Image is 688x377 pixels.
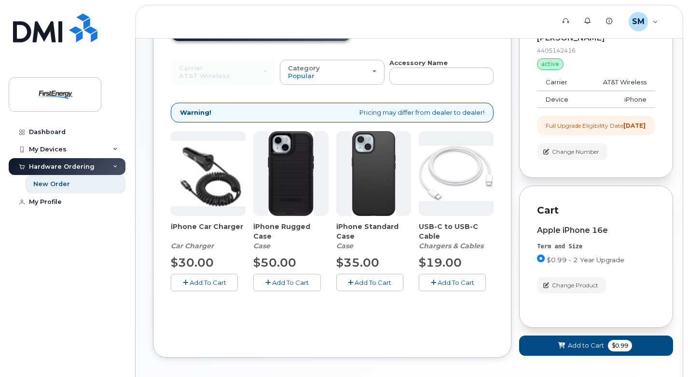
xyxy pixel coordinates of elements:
[268,131,314,216] img: Defender.jpg
[253,242,270,250] em: Case
[171,274,238,291] button: Add To Cart
[355,279,391,286] span: Add To Cart
[280,60,385,85] button: Category Popular
[519,336,673,355] button: Add to Cart $0.99
[552,281,598,290] span: Change Product
[438,279,474,286] span: Add To Cart
[584,91,655,108] td: iPhone
[336,242,353,250] em: Case
[171,222,246,241] span: iPhone Car Charger
[419,146,494,202] img: USB-C.jpg
[546,121,646,130] div: Full Upgrade Eligibility Date
[389,59,448,67] strong: Accessory Name
[171,256,214,269] span: $30.00
[419,242,483,250] em: Chargers & Cables
[537,74,584,91] td: Carrier
[171,141,246,206] img: iphonesecg.jpg
[537,255,545,262] input: $0.99 - 2 Year Upgrade
[419,274,486,291] button: Add To Cart
[190,279,226,286] span: Add To Cart
[171,222,246,251] div: iPhone Car Charger
[537,203,655,217] p: Cart
[623,122,646,129] strong: [DATE]
[632,16,645,27] span: SM
[180,108,211,117] strong: Warning!
[352,131,396,216] img: Symmetry.jpg
[584,74,655,91] td: AT&T Wireless
[253,274,320,291] button: Add To Cart
[171,103,494,122] div: Pricing may differ from dealer to dealer!
[336,222,411,241] span: iPhone Standard Case
[419,222,494,241] span: USB-C to USB-C Cable
[288,64,320,72] span: Category
[537,242,655,251] div: Term and Size
[253,222,328,241] span: iPhone Rugged Case
[336,256,379,269] span: $35.00
[537,226,655,235] div: Apple iPhone 16e
[336,274,403,291] button: Add To Cart
[646,335,681,370] iframe: Messenger Launcher
[253,256,296,269] span: $50.00
[537,58,564,70] div: active
[552,148,599,156] span: Change Number
[608,340,632,351] span: $0.99
[419,256,462,269] span: $19.00
[336,222,411,251] div: iPhone Standard Case
[547,256,624,264] span: $0.99 - 2 Year Upgrade
[171,242,214,250] em: Car Charger
[537,277,606,294] button: Change Product
[537,91,584,108] td: Device
[288,72,315,80] span: Popular
[537,46,655,54] div: 4405142416
[622,12,665,31] div: Stonitsch, Mark S
[568,341,604,350] span: Add to Cart
[537,143,607,160] button: Change Number
[419,222,494,251] div: USB-C to USB-C Cable
[253,222,328,251] div: iPhone Rugged Case
[272,279,309,286] span: Add To Cart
